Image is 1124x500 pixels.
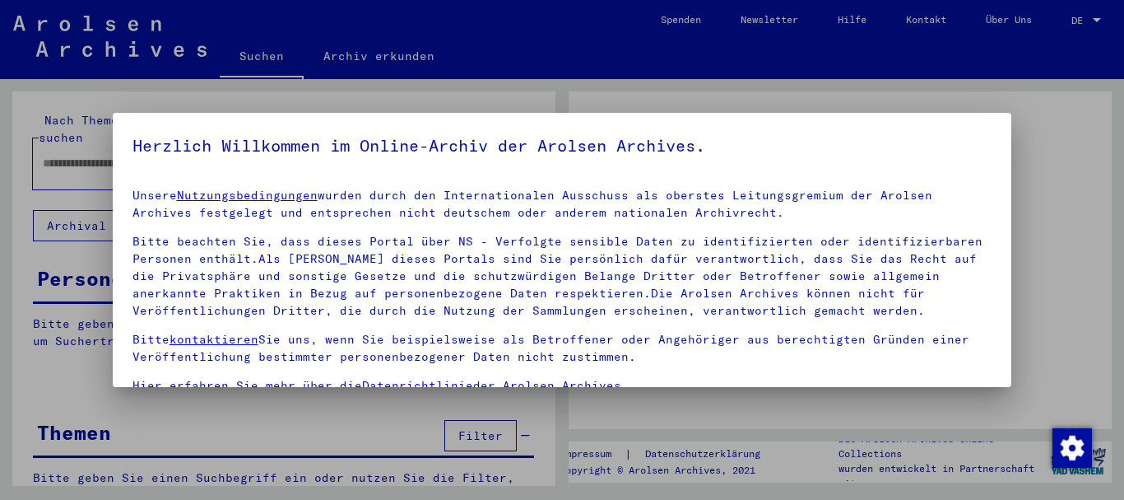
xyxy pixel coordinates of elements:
h5: Herzlich Willkommen im Online-Archiv der Arolsen Archives. [132,133,992,159]
p: Bitte beachten Sie, dass dieses Portal über NS - Verfolgte sensible Daten zu identifizierten oder... [132,233,992,320]
img: Zustimmung ändern [1052,428,1092,468]
a: Datenrichtlinie [362,378,473,393]
p: Hier erfahren Sie mehr über die der Arolsen Archives. [132,377,992,395]
a: Nutzungsbedingungen [177,188,318,203]
p: Bitte Sie uns, wenn Sie beispielsweise als Betroffener oder Angehöriger aus berechtigten Gründen ... [132,331,992,366]
a: kontaktieren [170,332,258,347]
p: Unsere wurden durch den Internationalen Ausschuss als oberstes Leitungsgremium der Arolsen Archiv... [132,187,992,222]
